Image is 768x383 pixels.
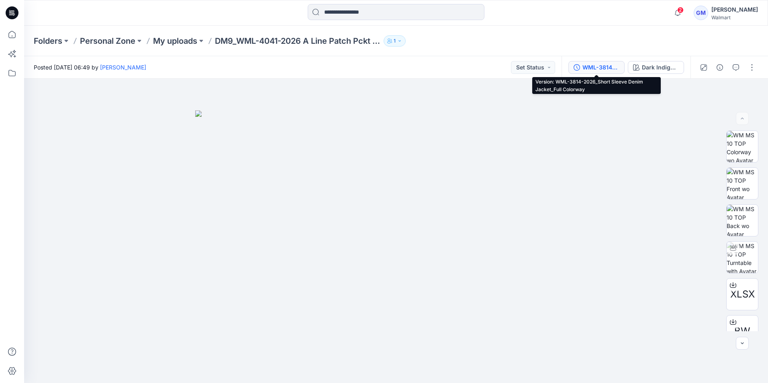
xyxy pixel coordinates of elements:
div: Dark Indigo Wash [642,63,679,72]
img: WM MS 10 TOP Colorway wo Avatar [727,131,758,162]
a: Folders [34,35,62,47]
div: GM [694,6,708,20]
img: WM MS 10 TOP Front wo Avatar [727,168,758,199]
span: Posted [DATE] 06:49 by [34,63,146,71]
button: Details [713,61,726,74]
div: [PERSON_NAME] [711,5,758,14]
p: DM9_WML-4041-2026 A Line Patch Pckt Midi Skirt [215,35,380,47]
div: WML-3814-2026_Short Sleeve Denim Jacket_Full Colorway [582,63,619,72]
p: 1 [394,37,396,45]
img: WM MS 10 TOP Back wo Avatar [727,205,758,236]
img: eyJhbGciOiJIUzI1NiIsImtpZCI6IjAiLCJzbHQiOiJzZXMiLCJ0eXAiOiJKV1QifQ.eyJkYXRhIjp7InR5cGUiOiJzdG9yYW... [195,110,597,383]
a: Personal Zone [80,35,135,47]
div: Walmart [711,14,758,20]
a: [PERSON_NAME] [100,64,146,71]
button: WML-3814-2026_Short Sleeve Denim Jacket_Full Colorway [568,61,625,74]
a: My uploads [153,35,197,47]
button: 1 [384,35,406,47]
span: BW [734,324,750,338]
img: WM MS 10 TOP Turntable with Avatar [727,242,758,273]
button: Dark Indigo Wash [628,61,684,74]
span: XLSX [730,287,755,302]
span: 2 [677,7,684,13]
